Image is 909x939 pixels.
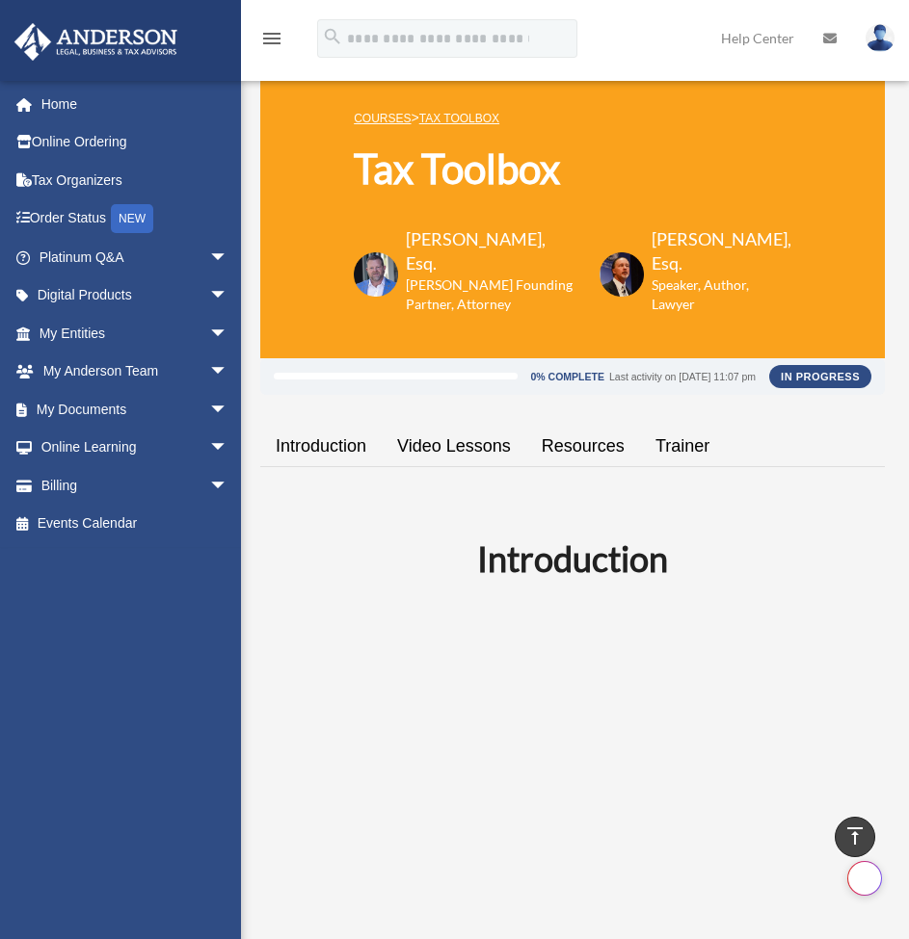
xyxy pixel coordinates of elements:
[13,352,257,391] a: My Anderson Teamarrow_drop_down
[13,161,257,199] a: Tax Organizers
[419,112,499,125] a: Tax Toolbox
[354,252,398,297] img: Toby-circle-head.png
[609,372,756,382] div: Last activity on [DATE] 11:07 pm
[13,429,257,467] a: Online Learningarrow_drop_down
[406,227,575,275] h3: [PERSON_NAME], Esq.
[652,275,767,313] h6: Speaker, Author, Lawyer
[260,419,382,474] a: Introduction
[13,238,257,276] a: Platinum Q&Aarrow_drop_down
[531,372,604,382] div: 0% Complete
[209,466,248,506] span: arrow_drop_down
[260,34,283,50] a: menu
[652,227,791,275] h3: [PERSON_NAME], Esq.
[209,276,248,316] span: arrow_drop_down
[354,106,791,130] p: >
[272,535,873,583] h2: Introduction
[600,252,644,297] img: Scott-Estill-Headshot.png
[209,352,248,392] span: arrow_drop_down
[260,27,283,50] i: menu
[866,24,895,52] img: User Pic
[406,275,575,313] h6: [PERSON_NAME] Founding Partner, Attorney
[382,419,526,474] a: Video Lessons
[354,112,411,125] a: COURSES
[640,419,725,474] a: Trainer
[13,390,257,429] a: My Documentsarrow_drop_down
[209,429,248,468] span: arrow_drop_down
[769,365,871,388] div: In Progress
[111,204,153,233] div: NEW
[526,419,640,474] a: Resources
[209,390,248,430] span: arrow_drop_down
[9,23,183,61] img: Anderson Advisors Platinum Portal
[13,85,257,123] a: Home
[13,466,257,505] a: Billingarrow_drop_down
[835,817,875,857] a: vertical_align_top
[354,141,791,197] h1: Tax Toolbox
[843,824,867,848] i: vertical_align_top
[13,199,257,239] a: Order StatusNEW
[209,314,248,353] span: arrow_drop_down
[209,238,248,277] span: arrow_drop_down
[13,505,257,543] a: Events Calendar
[13,123,257,162] a: Online Ordering
[322,26,343,47] i: search
[13,276,257,315] a: Digital Productsarrow_drop_down
[13,314,257,352] a: My Entitiesarrow_drop_down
